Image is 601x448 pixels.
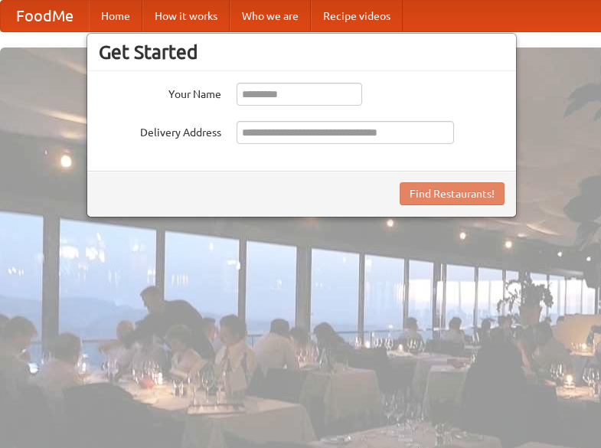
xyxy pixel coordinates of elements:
[89,1,142,31] a: Home
[230,1,311,31] a: Who we are
[311,1,403,31] a: Recipe videos
[99,121,221,140] label: Delivery Address
[99,83,221,102] label: Your Name
[400,182,505,205] button: Find Restaurants!
[1,1,89,31] a: FoodMe
[142,1,230,31] a: How it works
[99,41,505,64] h3: Get Started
